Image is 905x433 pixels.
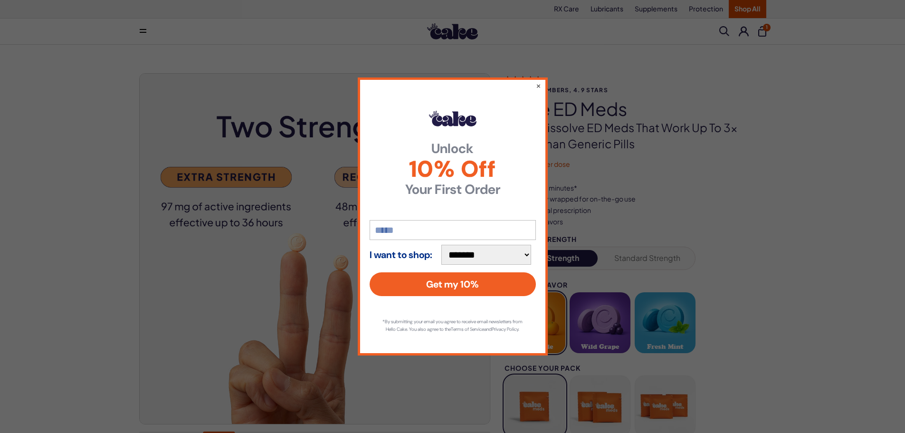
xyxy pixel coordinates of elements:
strong: Your First Order [370,183,536,196]
button: × [536,81,541,90]
strong: Unlock [370,142,536,155]
img: Hello Cake [429,111,476,126]
p: *By submitting your email you agree to receive email newsletters from Hello Cake. You also agree ... [379,318,526,333]
button: Get my 10% [370,272,536,296]
strong: I want to shop: [370,250,432,260]
a: Privacy Policy [492,326,518,332]
a: Terms of Service [451,326,484,332]
span: 10% Off [370,158,536,181]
